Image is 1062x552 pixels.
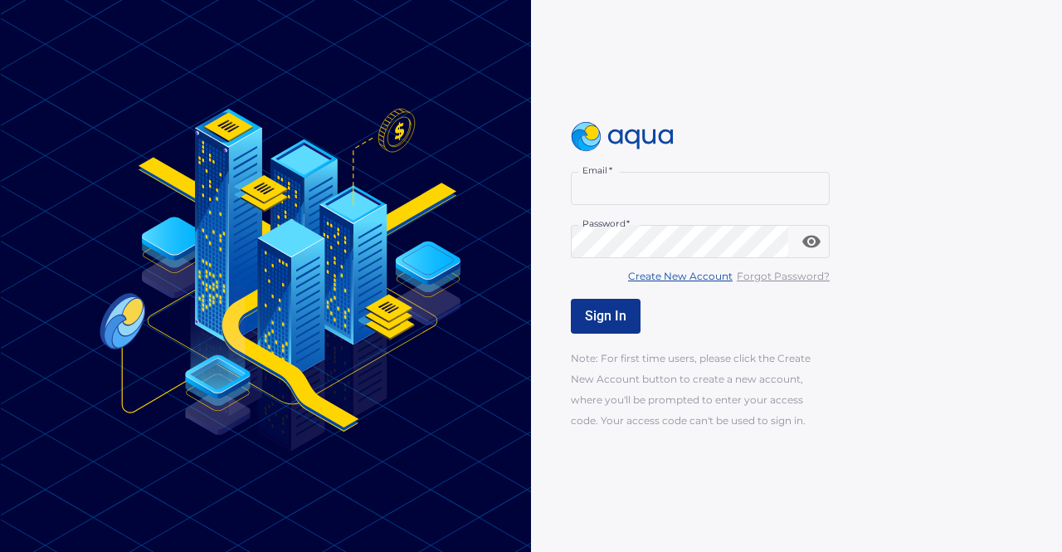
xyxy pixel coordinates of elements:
[582,164,612,177] label: Email
[571,352,811,427] span: Note: For first time users, please click the Create New Account button to create a new account, w...
[585,308,626,324] span: Sign In
[571,122,674,152] img: logo
[795,225,828,258] button: toggle password visibility
[571,299,641,334] button: Sign In
[628,270,733,282] u: Create New Account
[582,217,630,230] label: Password
[737,270,830,282] u: Forgot Password?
